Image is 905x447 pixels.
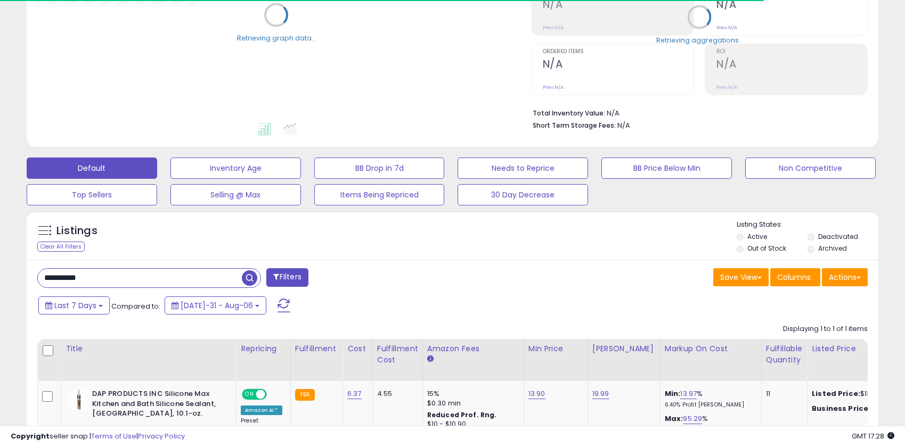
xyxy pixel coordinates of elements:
[27,158,157,179] button: Default
[601,158,732,179] button: BB Price Below Min
[822,268,868,286] button: Actions
[27,184,157,205] button: Top Sellers
[243,390,256,399] span: ON
[665,401,753,409] p: 6.40% Profit [PERSON_NAME]
[528,388,545,399] a: 13.90
[170,184,301,205] button: Selling @ Max
[818,232,858,241] label: Deactivated
[683,413,702,424] a: 95.29
[665,414,753,434] div: %
[812,404,900,413] div: $13.9
[11,431,50,441] strong: Copyright
[766,389,799,399] div: 11
[665,343,757,354] div: Markup on Cost
[777,272,811,283] span: Columns
[713,268,769,286] button: Save View
[241,405,282,415] div: Amazon AI *
[783,324,868,334] div: Displaying 1 to 1 of 1 items
[427,354,434,364] small: Amazon Fees.
[377,343,418,366] div: Fulfillment Cost
[852,431,894,441] span: 2025-08-14 17:28 GMT
[266,268,308,287] button: Filters
[314,158,445,179] button: BB Drop in 7d
[54,300,96,311] span: Last 7 Days
[818,244,847,253] label: Archived
[592,343,656,354] div: [PERSON_NAME]
[295,389,315,401] small: FBA
[747,244,786,253] label: Out of Stock
[38,296,110,314] button: Last 7 Days
[66,343,232,354] div: Title
[665,413,683,424] b: Max:
[656,35,742,45] div: Retrieving aggregations..
[812,388,860,399] b: Listed Price:
[427,389,516,399] div: 15%
[68,389,89,410] img: 31JD7lQ0CxL._SL40_.jpg
[181,300,253,311] span: [DATE]-31 - Aug-06
[812,403,870,413] b: Business Price:
[427,399,516,408] div: $0.30 min
[528,343,583,354] div: Min Price
[745,158,876,179] button: Non Competitive
[347,343,368,354] div: Cost
[812,343,904,354] div: Listed Price
[56,223,97,238] h5: Listings
[377,389,414,399] div: 4.55
[314,184,445,205] button: Items Being Repriced
[592,388,609,399] a: 19.99
[665,389,753,409] div: %
[427,410,497,419] b: Reduced Prof. Rng.
[92,389,222,421] b: DAP PRODUCTS INC Silicone Max Kitchen and Bath Silicone Sealant, [GEOGRAPHIC_DATA], 10.1-oz.
[427,343,519,354] div: Amazon Fees
[665,388,681,399] b: Min:
[295,343,338,354] div: Fulfillment
[747,232,767,241] label: Active
[458,184,588,205] button: 30 Day Decrease
[91,431,136,441] a: Terms of Use
[680,388,697,399] a: 13.97
[458,158,588,179] button: Needs to Reprice
[812,389,900,399] div: $13.90
[11,432,185,442] div: seller snap | |
[766,343,803,366] div: Fulfillable Quantity
[660,339,761,381] th: The percentage added to the cost of goods (COGS) that forms the calculator for Min & Max prices.
[138,431,185,441] a: Privacy Policy
[111,301,160,311] span: Compared to:
[770,268,820,286] button: Columns
[165,296,266,314] button: [DATE]-31 - Aug-06
[37,242,85,252] div: Clear All Filters
[241,343,286,354] div: Repricing
[737,220,878,230] p: Listing States:
[170,158,301,179] button: Inventory Age
[237,33,315,43] div: Retrieving graph data..
[347,388,362,399] a: 6.37
[265,390,282,399] span: OFF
